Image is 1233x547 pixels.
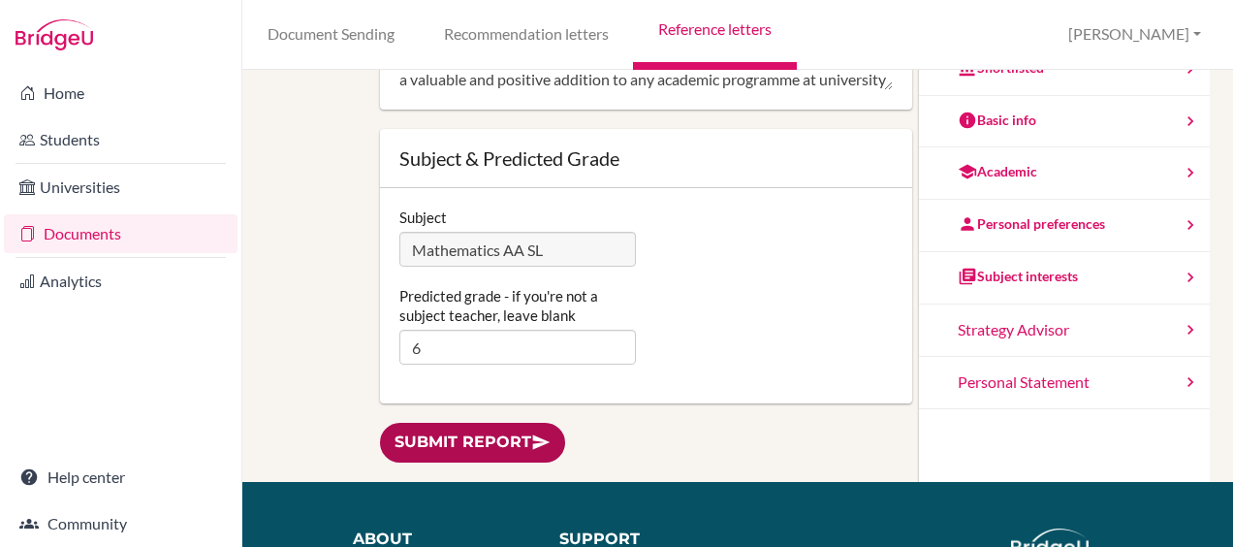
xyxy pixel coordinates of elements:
a: Universities [4,168,237,207]
a: Help center [4,458,237,497]
a: Students [4,120,237,159]
a: Academic [919,147,1210,200]
a: Personal preferences [919,200,1210,252]
a: Analytics [4,262,237,301]
div: Basic info [958,111,1036,130]
a: Submit report [380,423,565,463]
label: Subject [399,208,447,227]
a: Community [4,504,237,543]
a: Documents [4,214,237,253]
a: Strategy Advisor [919,305,1210,357]
a: Personal Statement [919,357,1210,409]
div: Personal preferences [958,214,1105,234]
button: [PERSON_NAME] [1059,16,1210,52]
div: Subject interests [958,267,1078,286]
a: Home [4,74,237,113]
label: Predicted grade - if you're not a subject teacher, leave blank [399,286,636,325]
a: Basic info [919,96,1210,148]
img: Bridge-U [16,19,93,50]
a: Subject interests [919,252,1210,305]
div: Academic [958,162,1037,181]
a: Shortlisted [919,44,1210,96]
div: Subject & Predicted Grade [399,148,893,168]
